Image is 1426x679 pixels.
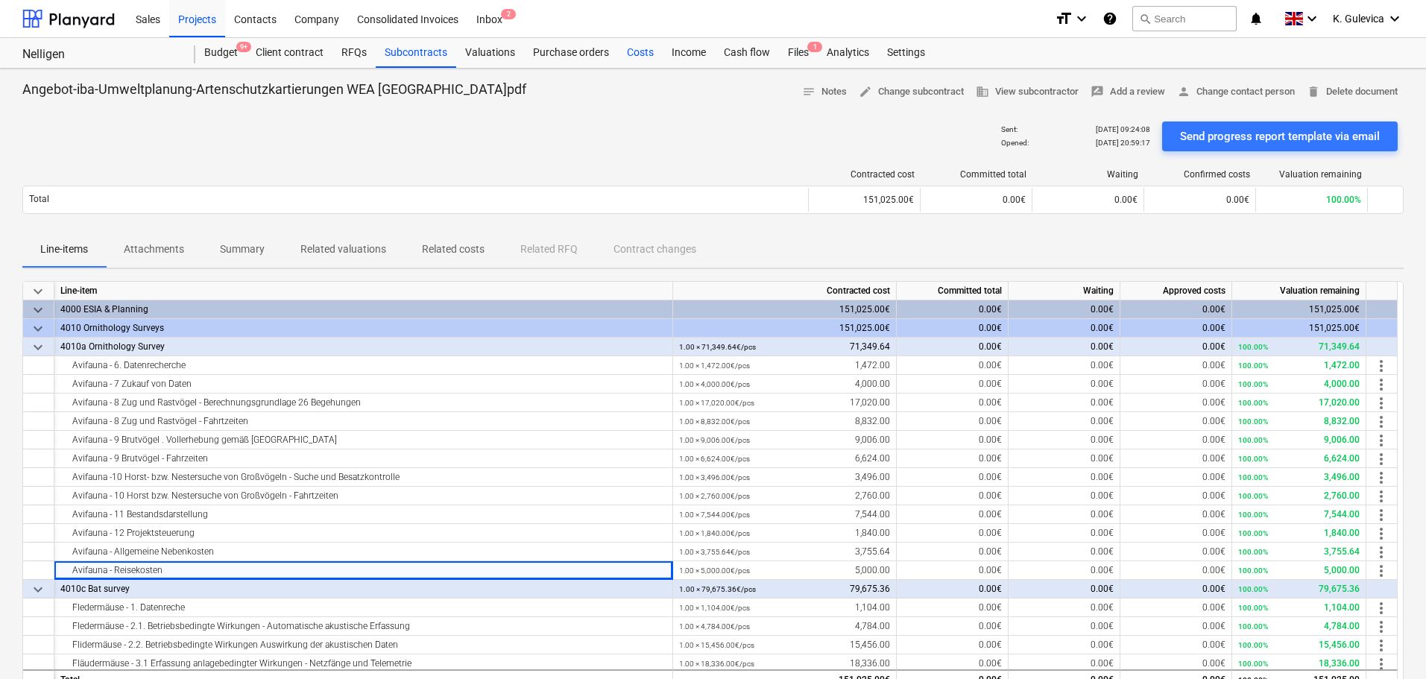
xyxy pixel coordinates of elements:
[1091,341,1114,352] span: 0.00€
[979,658,1002,669] span: 0.00€
[1091,546,1114,557] span: 0.00€
[60,524,666,543] div: Avifauna - 12 Projektsteuerung
[1202,546,1225,557] span: 0.00€
[970,80,1085,104] button: View subcontractor
[1372,394,1390,412] span: more_vert
[1238,543,1360,561] div: 3,755.64
[1238,338,1360,356] div: 71,349.64
[60,543,666,561] div: Avifauna - Allgemeine Nebenkosten
[40,241,88,257] p: Line-items
[1091,85,1104,98] span: rate_review
[679,511,750,519] small: 1.00 × 7,544.00€ / pcs
[1238,431,1360,449] div: 9,006.00
[1307,83,1398,101] span: Delete document
[1238,412,1360,431] div: 8,832.00
[1238,585,1268,593] small: 100.00%
[1372,357,1390,375] span: more_vert
[673,300,897,319] div: 151,025.00€
[1096,138,1150,148] p: [DATE] 20:59:17
[1001,138,1029,148] p: Opened :
[247,38,332,68] a: Client contract
[1009,319,1120,338] div: 0.00€
[802,83,847,101] span: Notes
[60,394,666,412] div: Avifauna - 8 Zug und Rastvögel - Berechnungsgrundlage 26 Begehungen
[979,621,1002,631] span: 0.00€
[1202,584,1225,594] span: 0.00€
[60,580,666,599] div: 4010c Bat survey
[1238,599,1360,617] div: 1,104.00
[1372,469,1390,487] span: more_vert
[332,38,376,68] div: RFQs
[715,38,779,68] div: Cash flow
[29,282,47,300] span: keyboard_arrow_down
[376,38,456,68] div: Subcontracts
[673,282,897,300] div: Contracted cost
[60,300,666,319] div: 4000 ESIA & Planning
[22,80,526,98] p: Angebot-iba-Umweltplanung-Artenschutzkartierungen WEA [GEOGRAPHIC_DATA]pdf
[679,455,750,463] small: 1.00 × 6,624.00€ / pcs
[618,38,663,68] a: Costs
[524,38,618,68] a: Purchase orders
[60,356,666,375] div: Avifauna - 6. Datenrecherche
[679,343,756,351] small: 1.00 × 71,349.64€ / pcs
[1091,602,1114,613] span: 0.00€
[1102,10,1117,28] i: Knowledge base
[1238,548,1268,556] small: 100.00%
[1326,195,1361,205] span: 100.00%
[1333,13,1384,25] span: K. Gulevica
[1091,397,1114,408] span: 0.00€
[1202,658,1225,669] span: 0.00€
[796,80,853,104] button: Notes
[1238,394,1360,412] div: 17,020.00
[679,580,890,599] div: 79,675.36
[1073,10,1091,28] i: keyboard_arrow_down
[679,622,750,631] small: 1.00 × 4,784.00€ / pcs
[679,361,750,370] small: 1.00 × 1,472.00€ / pcs
[679,505,890,524] div: 7,544.00
[1091,528,1114,538] span: 0.00€
[1091,83,1165,101] span: Add a review
[679,543,890,561] div: 3,755.64
[1238,641,1268,649] small: 100.00%
[60,505,666,524] div: Avifauna - 11 Bestandsdarstellung
[1177,85,1190,98] span: person
[1238,361,1268,370] small: 100.00%
[60,338,666,356] div: 4010a Ornithology Survey
[1091,658,1114,669] span: 0.00€
[1238,473,1268,481] small: 100.00%
[679,417,750,426] small: 1.00 × 8,832.00€ / pcs
[456,38,524,68] a: Valuations
[1202,565,1225,575] span: 0.00€
[1238,511,1268,519] small: 100.00%
[979,602,1002,613] span: 0.00€
[679,636,890,654] div: 15,456.00
[1091,472,1114,482] span: 0.00€
[979,472,1002,482] span: 0.00€
[1202,639,1225,650] span: 0.00€
[1202,490,1225,501] span: 0.00€
[1372,562,1390,580] span: more_vert
[1202,621,1225,631] span: 0.00€
[897,319,1009,338] div: 0.00€
[679,617,890,636] div: 4,784.00
[1238,622,1268,631] small: 100.00%
[1238,343,1268,351] small: 100.00%
[1096,124,1150,134] p: [DATE] 09:24:08
[1226,195,1249,205] span: 0.00€
[679,654,890,673] div: 18,336.00
[1038,169,1138,180] div: Waiting
[29,301,47,319] span: keyboard_arrow_down
[779,38,818,68] div: Files
[1372,487,1390,505] span: more_vert
[60,636,666,654] div: Flidermäuse - 2.2. Betriebsbedingte Wirkungen Auswirkung der akustischen Daten
[979,435,1002,445] span: 0.00€
[1091,639,1114,650] span: 0.00€
[1303,10,1321,28] i: keyboard_arrow_down
[1091,621,1114,631] span: 0.00€
[1171,80,1301,104] button: Change contact person
[22,47,177,63] div: Nelligen
[679,604,750,612] small: 1.00 × 1,104.00€ / pcs
[1351,607,1426,679] div: Chat Widget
